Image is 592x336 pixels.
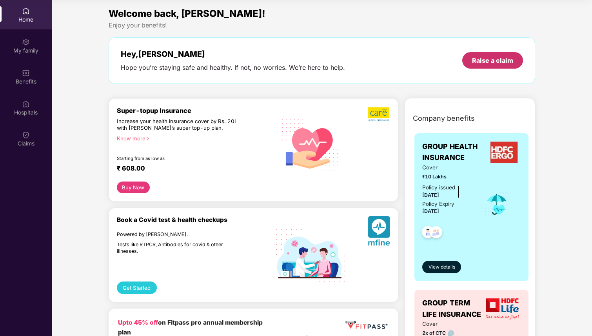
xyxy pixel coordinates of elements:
button: View details [422,261,461,273]
div: Tests like RTPCR, Antibodies for covid & other illnesses. [117,242,242,254]
span: right [145,136,150,141]
span: [DATE] [422,208,439,214]
div: Powered by [PERSON_NAME]. [117,231,242,238]
span: View details [429,263,455,271]
button: Buy Now [117,182,150,193]
img: svg+xml;base64,PHN2ZyB4bWxucz0iaHR0cDovL3d3dy53My5vcmcvMjAwMC9zdmciIHdpZHRoPSIxOTIiIGhlaWdodD0iMT... [276,229,345,282]
img: svg+xml;base64,PHN2ZyB3aWR0aD0iMjAiIGhlaWdodD0iMjAiIHZpZXdCb3g9IjAgMCAyMCAyMCIgZmlsbD0ibm9uZSIgeG... [22,38,30,46]
img: svg+xml;base64,PHN2ZyBpZD0iQ2xhaW0iIHhtbG5zPSJodHRwOi8vd3d3LnczLm9yZy8yMDAwL3N2ZyIgd2lkdGg9IjIwIi... [22,131,30,139]
span: Company benefits [413,113,475,124]
div: Policy Expiry [422,200,454,208]
span: Cover [422,320,474,328]
div: Enjoy your benefits! [109,21,535,29]
img: svg+xml;base64,PHN2ZyB4bWxucz0iaHR0cDovL3d3dy53My5vcmcvMjAwMC9zdmciIHdpZHRoPSI0OC45NDMiIGhlaWdodD... [418,224,438,243]
span: Welcome back, [PERSON_NAME]! [109,8,265,19]
div: Policy issued [422,183,455,192]
span: [DATE] [422,192,439,198]
b: on Fitpass pro annual membership plan [118,319,263,336]
div: Starting from as low as [117,156,243,161]
div: Super-topup Insurance [117,107,276,114]
div: Raise a claim [472,56,513,65]
img: insurerLogo [486,298,519,320]
img: info [448,330,454,336]
img: svg+xml;base64,PHN2ZyB4bWxucz0iaHR0cDovL3d3dy53My5vcmcvMjAwMC9zdmciIHhtbG5zOnhsaW5rPSJodHRwOi8vd3... [276,109,345,179]
img: fppp.png [344,318,389,332]
img: svg+xml;base64,PHN2ZyB4bWxucz0iaHR0cDovL3d3dy53My5vcmcvMjAwMC9zdmciIHhtbG5zOnhsaW5rPSJodHRwOi8vd3... [368,216,390,249]
div: Hope you’re staying safe and healthy. If not, no worries. We’re here to help. [121,64,345,72]
img: b5dec4f62d2307b9de63beb79f102df3.png [368,107,390,122]
div: Increase your health insurance cover by Rs. 20L with [PERSON_NAME]’s super top-up plan. [117,118,242,132]
img: svg+xml;base64,PHN2ZyBpZD0iSG9tZSIgeG1sbnM9Imh0dHA6Ly93d3cudzMub3JnLzIwMDAvc3ZnIiB3aWR0aD0iMjAiIG... [22,7,30,15]
img: svg+xml;base64,PHN2ZyBpZD0iSG9zcGl0YWxzIiB4bWxucz0iaHR0cDovL3d3dy53My5vcmcvMjAwMC9zdmciIHdpZHRoPS... [22,100,30,108]
div: Book a Covid test & health checkups [117,216,276,223]
img: insurerLogo [490,142,519,163]
b: Upto 45% off [118,319,158,326]
div: ₹ 608.00 [117,164,269,174]
img: svg+xml;base64,PHN2ZyB4bWxucz0iaHR0cDovL3d3dy53My5vcmcvMjAwMC9zdmciIHdpZHRoPSI0OC45NDMiIGhlaWdodD... [427,224,446,243]
span: Cover [422,163,474,172]
img: icon [484,191,510,217]
span: ₹10 Lakhs [422,173,474,181]
span: GROUP TERM LIFE INSURANCE [422,298,484,320]
button: Get Started [117,282,157,294]
div: Know more [117,135,272,141]
span: GROUP HEALTH INSURANCE [422,141,488,163]
img: svg+xml;base64,PHN2ZyBpZD0iQmVuZWZpdHMiIHhtbG5zPSJodHRwOi8vd3d3LnczLm9yZy8yMDAwL3N2ZyIgd2lkdGg9Ij... [22,69,30,77]
div: Hey, [PERSON_NAME] [121,49,345,59]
